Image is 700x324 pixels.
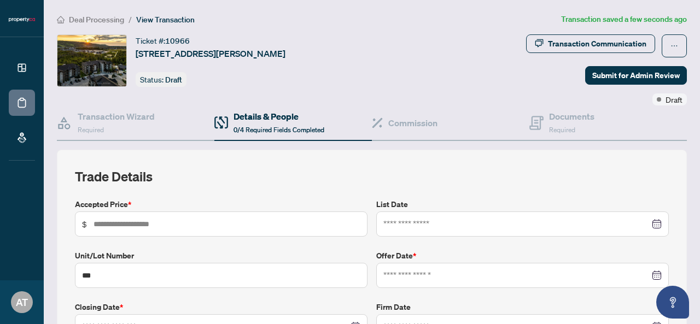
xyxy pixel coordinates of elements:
button: Submit for Admin Review [585,66,687,85]
span: Submit for Admin Review [592,67,680,84]
label: List Date [376,198,669,210]
h4: Documents [549,110,594,123]
span: View Transaction [136,15,195,25]
h4: Transaction Wizard [78,110,155,123]
span: Required [78,126,104,134]
div: Ticket #: [136,34,190,47]
li: / [129,13,132,26]
label: Unit/Lot Number [75,250,367,262]
img: IMG-X12075776_1.jpg [57,35,126,86]
span: 10966 [165,36,190,46]
span: Deal Processing [69,15,124,25]
div: Status: [136,72,186,87]
span: AT [16,294,28,310]
img: logo [9,16,35,23]
span: [STREET_ADDRESS][PERSON_NAME] [136,47,285,60]
span: Required [549,126,575,134]
span: Draft [165,75,182,85]
button: Transaction Communication [526,34,655,53]
span: 0/4 Required Fields Completed [234,126,324,134]
span: home [57,16,65,23]
div: Transaction Communication [548,35,646,52]
button: Open asap [656,286,689,319]
span: ellipsis [670,42,678,50]
label: Closing Date [75,301,367,313]
label: Accepted Price [75,198,367,210]
span: $ [82,218,87,230]
h4: Details & People [234,110,324,123]
article: Transaction saved a few seconds ago [561,13,687,26]
span: Draft [666,93,682,105]
label: Firm Date [376,301,669,313]
label: Offer Date [376,250,669,262]
h4: Commission [388,116,437,129]
h2: Trade Details [75,168,669,185]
